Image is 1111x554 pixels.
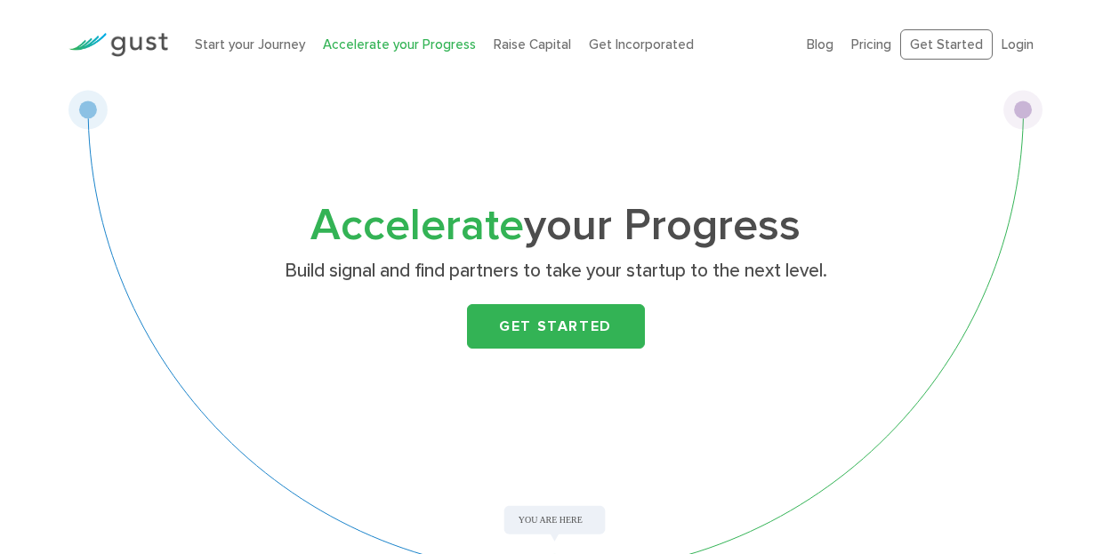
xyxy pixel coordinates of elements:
[211,259,900,284] p: Build signal and find partners to take your startup to the next level.
[589,36,694,52] a: Get Incorporated
[900,29,993,60] a: Get Started
[807,36,833,52] a: Blog
[494,36,571,52] a: Raise Capital
[68,33,168,57] img: Gust Logo
[205,205,907,246] h1: your Progress
[195,36,305,52] a: Start your Journey
[467,304,645,349] a: Get Started
[1002,36,1034,52] a: Login
[323,36,476,52] a: Accelerate your Progress
[310,199,524,252] span: Accelerate
[851,36,891,52] a: Pricing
